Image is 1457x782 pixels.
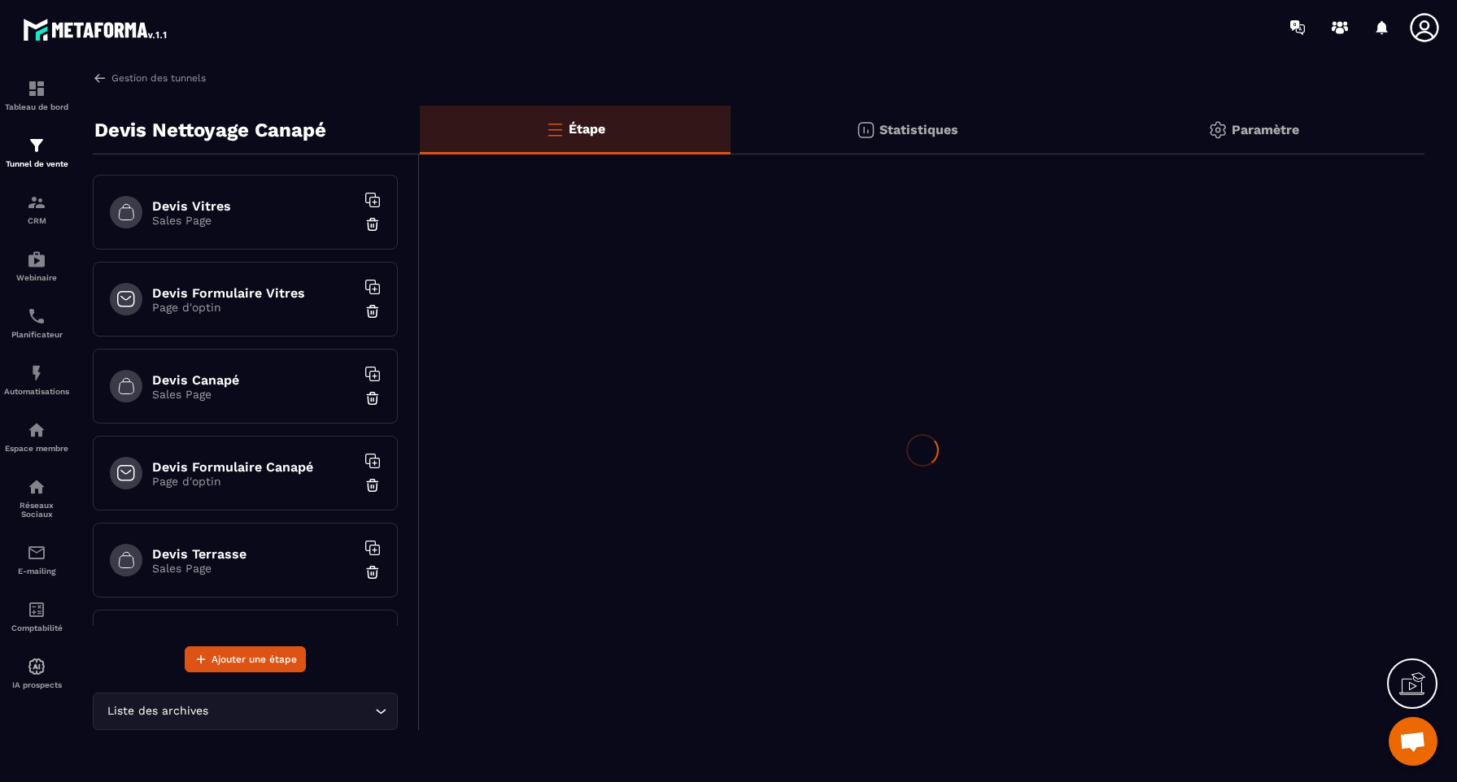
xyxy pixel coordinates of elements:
[4,124,69,180] a: formationformationTunnel de vente
[27,543,46,563] img: email
[4,588,69,645] a: accountantaccountantComptabilité
[364,564,381,580] img: trash
[1208,120,1228,140] img: setting-gr.5f69749f.svg
[364,303,381,319] img: trash
[103,702,212,720] span: Liste des archives
[27,363,46,383] img: automations
[152,546,356,562] h6: Devis Terrasse
[152,301,356,314] p: Page d'optin
[27,250,46,269] img: automations
[4,180,69,237] a: formationformationCRM
[27,477,46,497] img: social-network
[364,390,381,406] img: trash
[152,388,356,401] p: Sales Page
[545,119,565,139] img: bars-o.4a397970.svg
[212,702,371,720] input: Search for option
[93,693,398,730] div: Search for option
[4,273,69,282] p: Webinaire
[152,372,356,388] h6: Devis Canapé
[93,71,107,85] img: arrow
[4,387,69,396] p: Automatisations
[4,444,69,453] p: Espace membre
[4,216,69,225] p: CRM
[152,475,356,488] p: Page d'optin
[152,198,356,214] h6: Devis Vitres
[4,330,69,339] p: Planificateur
[152,285,356,301] h6: Devis Formulaire Vitres
[4,102,69,111] p: Tableau de bord
[152,562,356,575] p: Sales Page
[27,136,46,155] img: formation
[1389,717,1437,766] a: Ouvrir le chat
[569,121,605,137] p: Étape
[27,306,46,326] img: scheduler
[4,623,69,632] p: Comptabilité
[152,459,356,475] h6: Devis Formulaire Canapé
[4,159,69,168] p: Tunnel de vente
[4,408,69,465] a: automationsautomationsEspace membre
[185,646,306,672] button: Ajouter une étape
[93,71,206,85] a: Gestion des tunnels
[364,477,381,493] img: trash
[879,122,958,137] p: Statistiques
[4,531,69,588] a: emailemailE-mailing
[27,193,46,212] img: formation
[4,501,69,519] p: Réseaux Sociaux
[27,79,46,98] img: formation
[27,657,46,676] img: automations
[4,67,69,124] a: formationformationTableau de bord
[212,651,297,667] span: Ajouter une étape
[23,15,169,44] img: logo
[94,114,326,146] p: Devis Nettoyage Canapé
[27,600,46,619] img: accountant
[1232,122,1299,137] p: Paramètre
[4,567,69,576] p: E-mailing
[4,351,69,408] a: automationsautomationsAutomatisations
[4,294,69,351] a: schedulerschedulerPlanificateur
[4,237,69,294] a: automationsautomationsWebinaire
[4,465,69,531] a: social-networksocial-networkRéseaux Sociaux
[856,120,875,140] img: stats.20deebd0.svg
[27,420,46,440] img: automations
[152,214,356,227] p: Sales Page
[364,216,381,232] img: trash
[4,680,69,689] p: IA prospects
